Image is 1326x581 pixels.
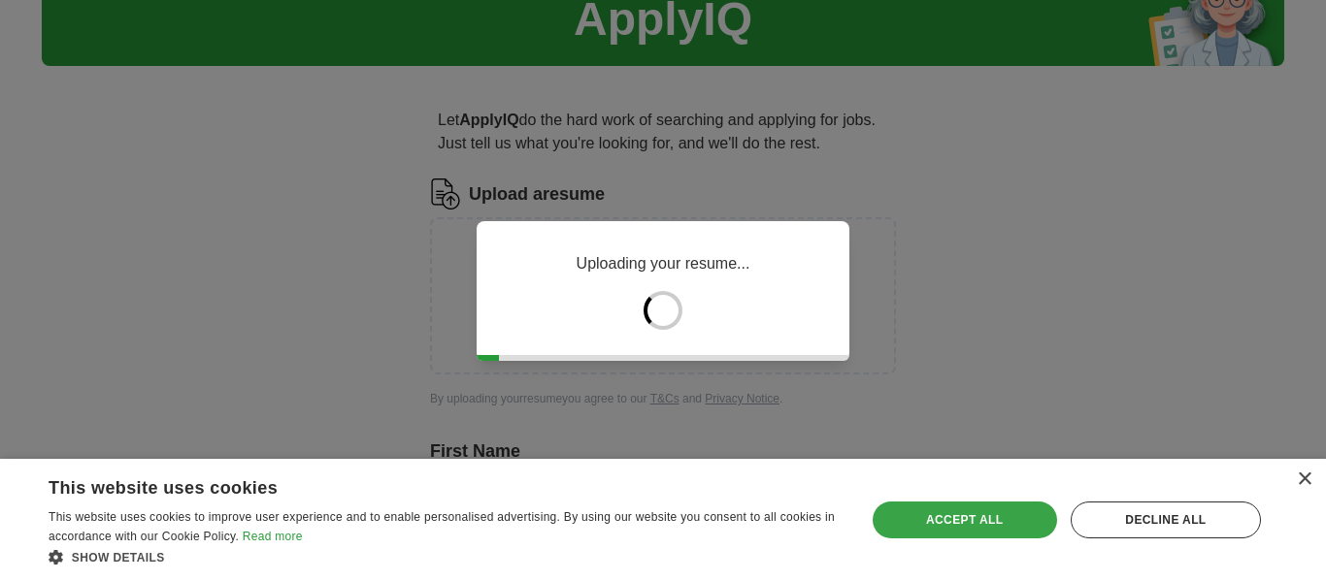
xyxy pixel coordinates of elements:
[72,551,165,565] span: Show details
[1071,501,1261,538] div: Decline all
[1297,472,1311,487] div: Close
[873,501,1057,538] div: Accept all
[49,547,841,566] div: Show details
[243,530,303,543] a: Read more, opens a new window
[49,470,792,500] div: This website uses cookies
[577,252,750,275] p: Uploading your resume...
[49,510,835,543] span: This website uses cookies to improve user experience and to enable personalised advertising. By u...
